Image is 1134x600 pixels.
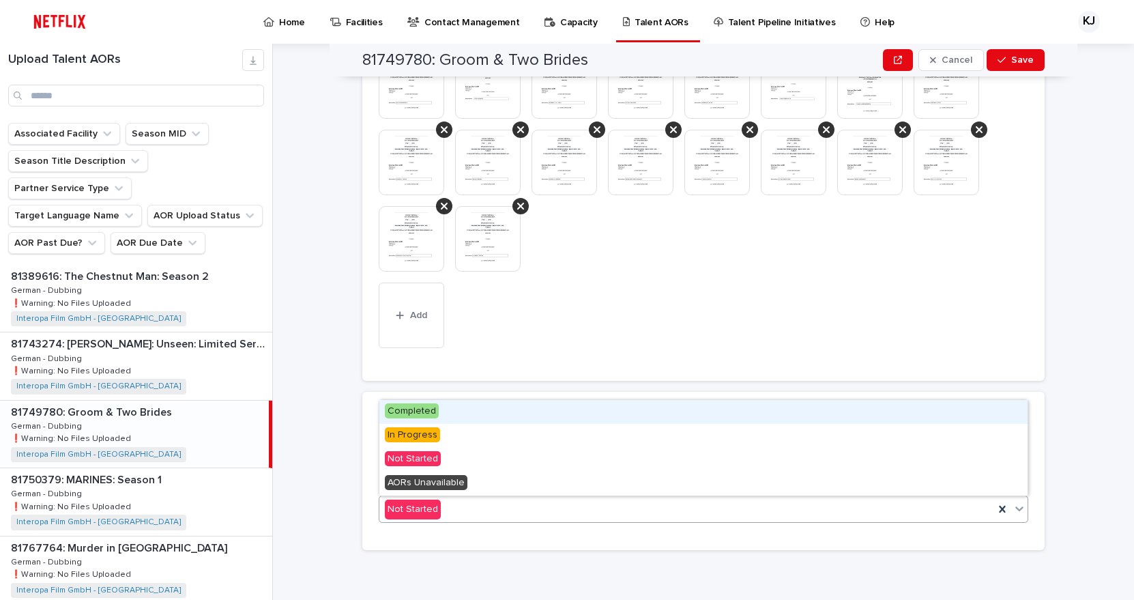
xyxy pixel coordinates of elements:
button: Cancel [918,49,984,71]
div: Completed [379,400,1028,424]
span: AORs Unavailable [385,475,467,490]
button: Save [987,49,1045,71]
button: AOR Upload Status [147,205,263,227]
p: ❗️Warning: No Files Uploaded [11,500,134,512]
div: In Progress [379,424,1028,448]
p: German - Dubbing [11,283,85,296]
p: ❗️Warning: No Files Uploaded [11,364,134,376]
button: AOR Due Date [111,232,205,254]
span: Completed [385,403,439,418]
span: Save [1011,55,1034,65]
h2: 81749780: Groom & Two Brides [362,51,588,70]
div: AORs Unavailable [379,472,1028,496]
p: 81749780: Groom & Two Brides [11,403,175,419]
a: Interopa Film GmbH - [GEOGRAPHIC_DATA] [16,314,181,324]
span: Add [410,311,427,320]
span: Cancel [942,55,972,65]
p: ❗️Warning: No Files Uploaded [11,567,134,580]
button: Add [379,283,444,348]
button: Partner Service Type [8,177,132,199]
span: In Progress [385,427,440,442]
a: Interopa Film GmbH - [GEOGRAPHIC_DATA] [16,450,181,459]
p: German - Dubbing [11,555,85,567]
a: Interopa Film GmbH - [GEOGRAPHIC_DATA] [16,586,181,595]
p: German - Dubbing [11,352,85,364]
img: ifQbXi3ZQGMSEF7WDB7W [27,8,92,35]
button: Season MID [126,123,209,145]
span: Not Started [385,451,441,466]
p: ❗️Warning: No Files Uploaded [11,431,134,444]
a: Interopa Film GmbH - [GEOGRAPHIC_DATA] [16,382,181,391]
button: AOR Past Due? [8,232,105,254]
p: 81767764: Murder in [GEOGRAPHIC_DATA] [11,539,230,555]
button: Season Title Description [8,150,148,172]
button: Target Language Name [8,205,142,227]
button: Associated Facility [8,123,120,145]
div: Not Started [385,500,441,519]
p: 81750379: MARINES: Season 1 [11,471,164,487]
p: 81743274: [PERSON_NAME]: Unseen: Limited Series [11,335,270,351]
p: ❗️Warning: No Files Uploaded [11,296,134,309]
p: German - Dubbing [11,487,85,499]
div: Not Started [379,448,1028,472]
input: Search [8,85,264,106]
a: Interopa Film GmbH - [GEOGRAPHIC_DATA] [16,517,181,527]
h1: Upload Talent AORs [8,53,242,68]
div: KJ [1078,11,1100,33]
p: 81389616: The Chestnut Man: Season 2 [11,268,212,283]
p: German - Dubbing [11,419,85,431]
